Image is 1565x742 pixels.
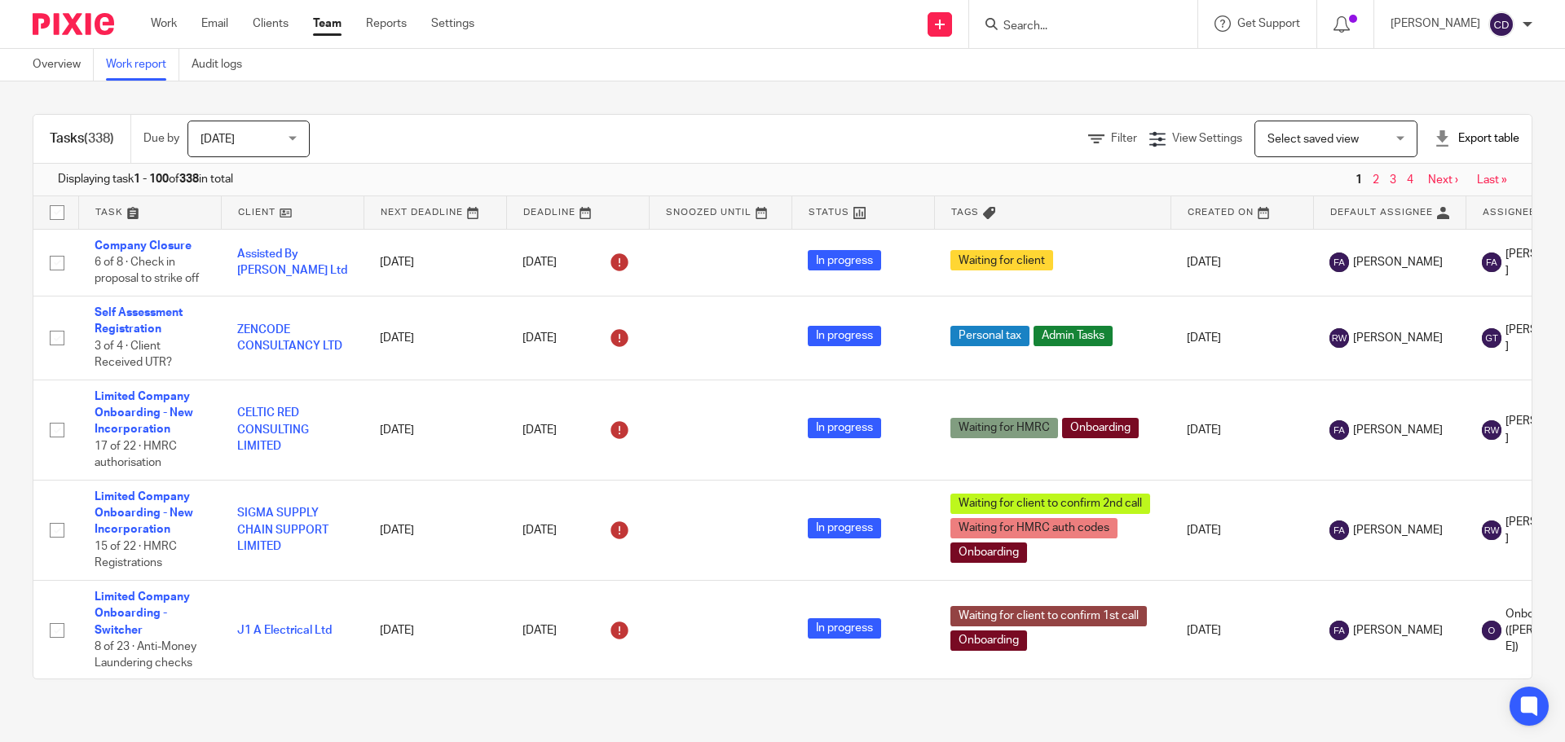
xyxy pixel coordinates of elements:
[1170,380,1313,480] td: [DATE]
[33,49,94,81] a: Overview
[95,641,196,670] span: 8 of 23 · Anti-Money Laundering checks
[950,418,1058,438] span: Waiting for HMRC
[237,407,309,452] a: CELTIC RED CONSULTING LIMITED
[1034,326,1113,346] span: Admin Tasks
[950,542,1027,563] span: Onboarding
[1428,174,1458,186] a: Next ›
[1353,522,1443,538] span: [PERSON_NAME]
[106,49,179,81] a: Work report
[522,325,633,351] div: [DATE]
[179,173,199,185] b: 338
[950,518,1118,538] span: Waiting for HMRC auth codes
[237,324,342,352] a: ZENCODE CONSULTANCY LTD
[253,15,289,32] a: Clients
[58,171,233,187] span: Displaying task of in total
[364,296,506,380] td: [DATE]
[1353,254,1443,270] span: [PERSON_NAME]
[1482,520,1501,540] img: svg%3E
[950,606,1147,626] span: Waiting for client to confirm 1st call
[95,307,183,335] a: Self Assessment Registration
[1351,170,1366,190] span: 1
[151,15,177,32] a: Work
[201,134,235,145] span: [DATE]
[1237,18,1300,29] span: Get Support
[237,248,347,276] a: Assisted By [PERSON_NAME] Ltd
[808,418,881,438] span: In progress
[1482,328,1501,348] img: svg%3E
[950,250,1053,270] span: Waiting for client
[1391,15,1480,32] p: [PERSON_NAME]
[522,249,633,275] div: [DATE]
[1267,134,1359,145] span: Select saved view
[1329,252,1349,272] img: svg%3E
[522,517,633,543] div: [DATE]
[1002,20,1148,34] input: Search
[1477,174,1507,186] a: Last »
[950,630,1027,651] span: Onboarding
[1488,11,1514,37] img: svg%3E
[364,580,506,680] td: [DATE]
[134,173,169,185] b: 1 - 100
[1353,330,1443,346] span: [PERSON_NAME]
[951,208,979,217] span: Tags
[1482,621,1501,640] img: svg%3E
[1170,480,1313,580] td: [DATE]
[192,49,254,81] a: Audit logs
[1353,622,1443,639] span: [PERSON_NAME]
[313,15,342,32] a: Team
[237,507,328,552] a: SIGMA SUPPLY CHAIN SUPPORT LIMITED
[1353,422,1443,438] span: [PERSON_NAME]
[950,326,1029,346] span: Personal tax
[364,380,506,480] td: [DATE]
[431,15,474,32] a: Settings
[366,15,407,32] a: Reports
[95,340,172,369] span: 3 of 4 · Client Received UTR?
[1351,173,1507,187] nav: pager
[1170,580,1313,680] td: [DATE]
[50,130,114,147] h1: Tasks
[95,491,193,536] a: Limited Company Onboarding - New Incorporation
[1170,296,1313,380] td: [DATE]
[95,240,192,252] a: Company Closure
[143,130,179,147] p: Due by
[95,441,177,469] span: 17 of 22 · HMRC authorisation
[95,541,177,569] span: 15 of 22 · HMRC Registrations
[1373,174,1379,186] a: 2
[1482,420,1501,440] img: svg%3E
[1482,252,1501,272] img: svg%3E
[1329,520,1349,540] img: svg%3E
[1329,621,1349,640] img: svg%3E
[237,625,332,636] a: J1 A Electrical Ltd
[522,617,633,643] div: [DATE]
[808,250,881,270] span: In progress
[1172,133,1242,144] span: View Settings
[33,13,114,35] img: Pixie
[201,15,228,32] a: Email
[808,518,881,538] span: In progress
[808,326,881,346] span: In progress
[95,257,199,285] span: 6 of 8 · Check in proposal to strike off
[95,391,193,436] a: Limited Company Onboarding - New Incorporation
[364,480,506,580] td: [DATE]
[1329,328,1349,348] img: svg%3E
[1390,174,1396,186] a: 3
[95,591,190,636] a: Limited Company Onboarding - Switcher
[84,132,114,145] span: (338)
[950,494,1150,514] span: Waiting for client to confirm 2nd call
[522,417,633,443] div: [DATE]
[1329,420,1349,440] img: svg%3E
[364,229,506,296] td: [DATE]
[1111,133,1137,144] span: Filter
[1407,174,1413,186] a: 4
[1434,130,1519,147] div: Export table
[808,618,881,639] span: In progress
[1170,229,1313,296] td: [DATE]
[1062,418,1139,438] span: Onboarding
